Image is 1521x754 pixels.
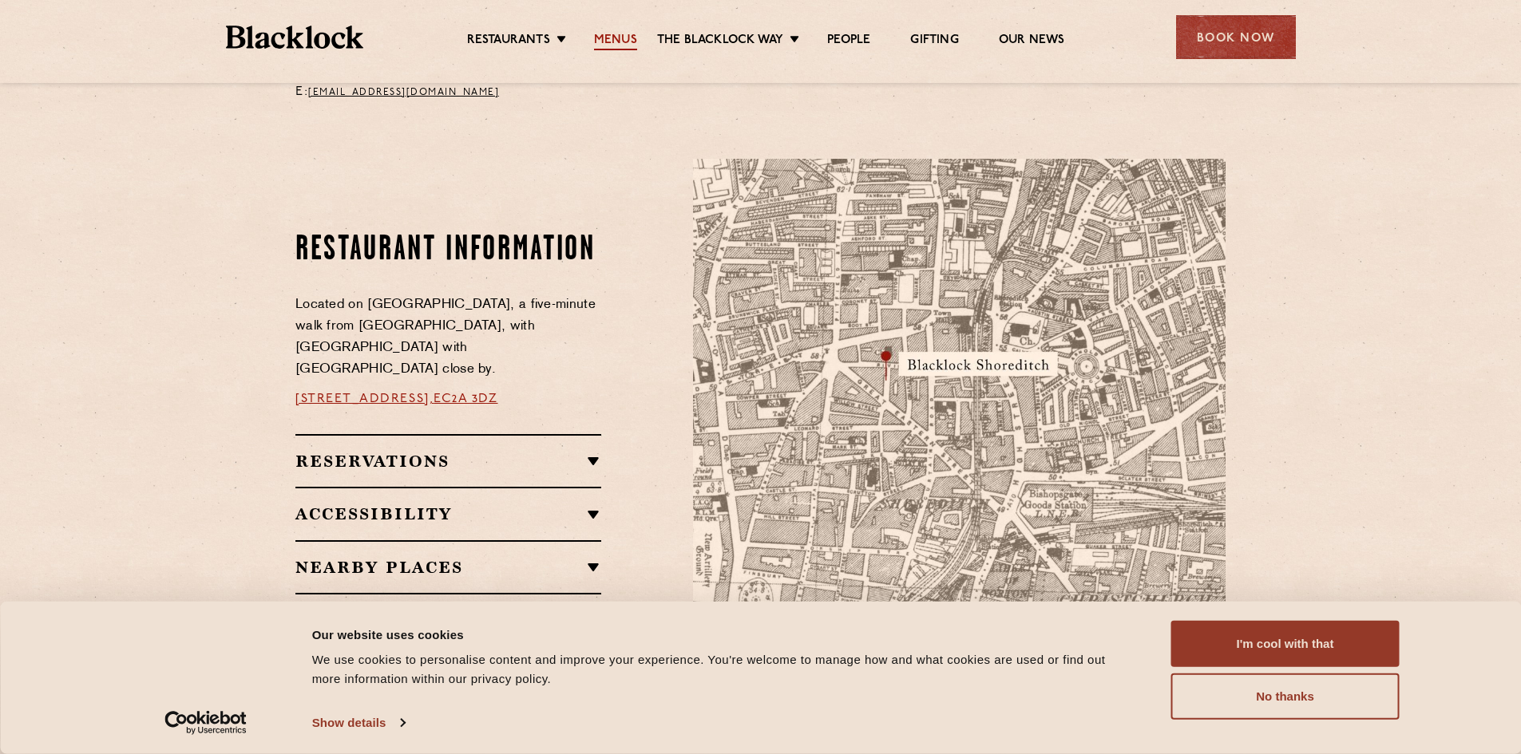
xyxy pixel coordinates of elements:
[295,558,601,577] h2: Nearby Places
[434,393,497,405] a: EC2A 3DZ
[657,33,783,50] a: The Blacklock Way
[295,82,510,103] p: E:
[594,33,637,50] a: Menus
[910,33,958,50] a: Gifting
[312,625,1135,644] div: Our website uses cookies
[295,393,434,405] a: [STREET_ADDRESS],
[295,294,601,381] p: Located on [GEOGRAPHIC_DATA], a five-minute walk from [GEOGRAPHIC_DATA], with [GEOGRAPHIC_DATA] w...
[226,26,364,49] img: BL_Textured_Logo-footer-cropped.svg
[1171,621,1400,667] button: I'm cool with that
[295,504,601,523] h2: Accessibility
[295,231,601,270] h2: Restaurant Information
[1054,570,1277,719] img: svg%3E
[312,711,405,735] a: Show details
[308,88,499,97] a: [EMAIL_ADDRESS][DOMAIN_NAME]
[295,452,601,471] h2: Reservations
[467,33,550,50] a: Restaurants
[1176,15,1296,59] div: Book Now
[136,711,275,735] a: Usercentrics Cookiebot - opens in a new window
[1171,673,1400,720] button: No thanks
[827,33,870,50] a: People
[312,650,1135,689] div: We use cookies to personalise content and improve your experience. You're welcome to manage how a...
[999,33,1065,50] a: Our News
